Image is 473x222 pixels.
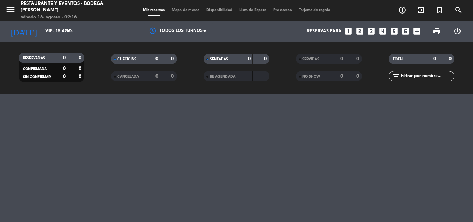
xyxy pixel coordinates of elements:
[412,27,421,36] i: add_box
[21,14,113,21] div: sábado 16. agosto - 09:16
[436,6,444,14] i: turned_in_not
[355,27,364,36] i: looks_two
[302,75,320,78] span: NO SHOW
[454,6,463,14] i: search
[23,67,47,71] span: CONFIRMADA
[378,27,387,36] i: looks_4
[63,74,66,79] strong: 0
[344,27,353,36] i: looks_one
[432,27,441,35] span: print
[302,57,319,61] span: SERVIDAS
[270,8,295,12] span: Pre-acceso
[398,6,407,14] i: add_circle_outline
[21,0,113,14] div: Restaurante y Eventos - Bodega [PERSON_NAME]
[417,6,425,14] i: exit_to_app
[390,27,399,36] i: looks_5
[79,66,83,71] strong: 0
[64,27,73,35] i: arrow_drop_down
[63,55,66,60] strong: 0
[117,75,139,78] span: CANCELADA
[117,57,136,61] span: CHECK INS
[210,57,228,61] span: SENTADAS
[203,8,236,12] span: Disponibilidad
[449,56,453,61] strong: 0
[264,56,268,61] strong: 0
[155,56,158,61] strong: 0
[367,27,376,36] i: looks_3
[340,56,343,61] strong: 0
[453,27,462,35] i: power_settings_new
[5,4,16,15] i: menu
[295,8,334,12] span: Tarjetas de regalo
[5,4,16,17] button: menu
[248,56,251,61] strong: 0
[23,56,45,60] span: RESERVADAS
[393,57,403,61] span: TOTAL
[79,55,83,60] strong: 0
[447,21,468,42] div: LOG OUT
[140,8,168,12] span: Mis reservas
[356,56,360,61] strong: 0
[155,74,158,79] strong: 0
[400,72,454,80] input: Filtrar por nombre...
[168,8,203,12] span: Mapa de mesas
[171,56,175,61] strong: 0
[63,66,66,71] strong: 0
[307,29,341,34] span: Reservas para
[356,74,360,79] strong: 0
[23,75,51,79] span: SIN CONFIRMAR
[401,27,410,36] i: looks_6
[5,24,42,39] i: [DATE]
[210,75,235,78] span: RE AGENDADA
[340,74,343,79] strong: 0
[171,74,175,79] strong: 0
[392,72,400,80] i: filter_list
[236,8,270,12] span: Lista de Espera
[433,56,436,61] strong: 0
[79,74,83,79] strong: 0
